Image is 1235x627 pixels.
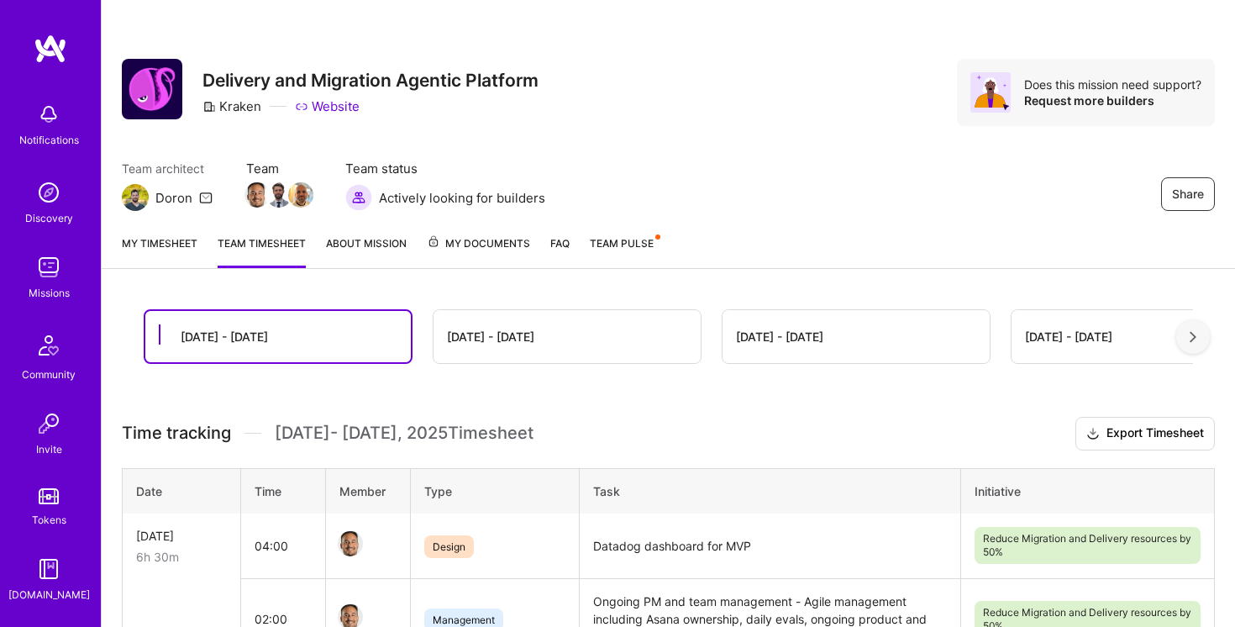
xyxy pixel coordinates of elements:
div: [DATE] [136,527,227,545]
a: About Mission [326,234,407,268]
div: [DATE] - [DATE] [1025,328,1112,345]
img: Invite [32,407,66,440]
span: Team [246,160,312,177]
a: Website [295,97,360,115]
img: Team Member Avatar [244,182,270,208]
button: Share [1161,177,1215,211]
th: Time [241,468,326,514]
h3: Delivery and Migration Agentic Platform [202,70,539,91]
img: Actively looking for builders [345,184,372,211]
a: My timesheet [122,234,197,268]
div: [DATE] - [DATE] [181,328,268,345]
img: teamwork [32,250,66,284]
img: Team Member Avatar [288,182,313,208]
a: My Documents [427,234,530,268]
a: FAQ [550,234,570,268]
div: [DATE] - [DATE] [736,328,823,345]
th: Task [580,468,960,514]
i: icon CompanyGray [202,100,216,113]
div: Community [22,366,76,383]
img: Avatar [970,72,1011,113]
div: Missions [29,284,70,302]
img: bell [32,97,66,131]
span: Team status [345,160,545,177]
img: Community [29,325,69,366]
div: Discovery [25,209,73,227]
img: logo [34,34,67,64]
div: Invite [36,440,62,458]
span: Reduce Migration and Delivery resources by 50% [975,527,1201,564]
th: Initiative [960,468,1214,514]
img: discovery [32,176,66,209]
img: Team Architect [122,184,149,211]
img: right [1190,331,1196,343]
a: Team Member Avatar [339,530,361,558]
div: 6h 30m [136,548,227,566]
img: guide book [32,552,66,586]
span: [DATE] - [DATE] , 2025 Timesheet [275,423,533,444]
th: Type [410,468,580,514]
button: Export Timesheet [1075,417,1215,450]
span: Time tracking [122,423,231,444]
div: Doron [155,189,192,207]
a: Team Pulse [590,234,659,268]
a: Team timesheet [218,234,306,268]
div: Tokens [32,511,66,529]
div: Kraken [202,97,261,115]
div: Request more builders [1024,92,1201,108]
a: Team Member Avatar [290,181,312,209]
i: icon Download [1086,425,1100,443]
th: Date [123,468,241,514]
img: tokens [39,488,59,504]
div: Does this mission need support? [1024,76,1201,92]
i: icon Mail [199,191,213,204]
span: Team architect [122,160,213,177]
img: Team Member Avatar [266,182,292,208]
a: Team Member Avatar [246,181,268,209]
span: My Documents [427,234,530,253]
div: Notifications [19,131,79,149]
th: Member [325,468,410,514]
div: [DATE] - [DATE] [447,328,534,345]
img: Company Logo [122,59,182,119]
span: Team Pulse [590,237,654,250]
td: 04:00 [241,514,326,579]
span: Share [1172,186,1204,203]
img: Team Member Avatar [338,531,363,556]
td: Datadog dashboard for MVP [580,514,960,579]
a: Team Member Avatar [268,181,290,209]
div: [DOMAIN_NAME] [8,586,90,603]
span: Design [424,535,474,558]
span: Actively looking for builders [379,189,545,207]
